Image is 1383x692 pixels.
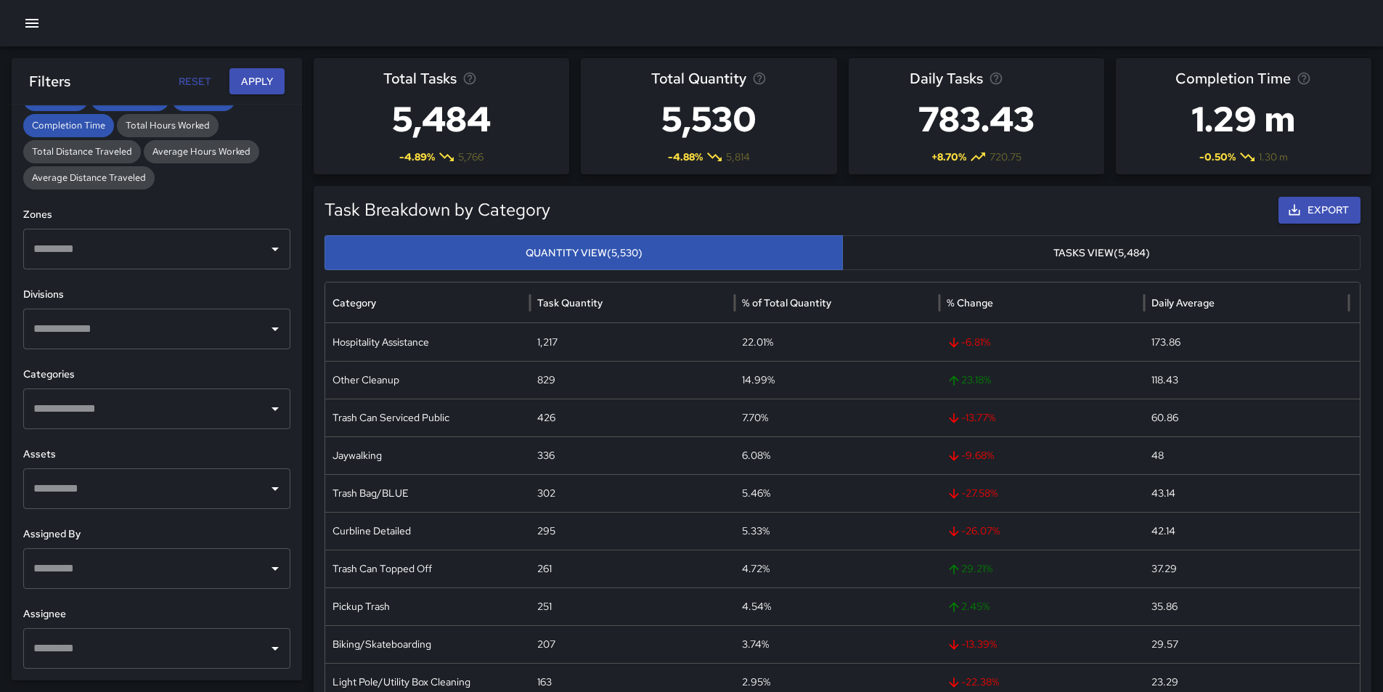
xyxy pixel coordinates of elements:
div: Trash Bag/BLUE [325,474,530,512]
h6: Assets [23,447,290,463]
div: 295 [530,512,735,550]
div: Trash Can Topped Off [325,550,530,587]
span: Daily Tasks [910,67,983,90]
div: Total Distance Traveled [23,140,141,163]
span: -0.50 % [1199,150,1236,164]
button: Open [265,399,285,419]
span: Average Distance Traveled [23,171,155,185]
button: Reset [171,68,218,95]
div: 5.33% [735,512,939,550]
div: Completion Time [23,114,114,137]
div: Curbline Detailed [325,512,530,550]
svg: Average time taken to complete tasks in the selected period, compared to the previous period. [1297,71,1311,86]
h6: Zones [23,207,290,223]
button: Apply [229,68,285,95]
span: -13.39 % [947,626,1137,663]
span: 5,766 [458,150,484,164]
svg: Total number of tasks in the selected period, compared to the previous period. [462,71,477,86]
button: Quantity View(5,530) [325,235,843,271]
span: 1.30 m [1259,150,1288,164]
div: Task Quantity [537,296,603,309]
span: 5,814 [726,150,750,164]
span: + 8.70 % [931,150,966,164]
span: -4.88 % [668,150,703,164]
div: Total Hours Worked [117,114,219,137]
span: -6.81 % [947,324,1137,361]
div: 48 [1144,436,1349,474]
div: 1,217 [530,323,735,361]
div: 426 [530,399,735,436]
div: 302 [530,474,735,512]
span: Total Quantity [651,67,746,90]
div: 7.70% [735,399,939,436]
div: 173.86 [1144,323,1349,361]
div: 261 [530,550,735,587]
span: Total Hours Worked [117,118,219,133]
div: 35.86 [1144,587,1349,625]
svg: Total task quantity in the selected period, compared to the previous period. [752,71,767,86]
span: Completion Time [1175,67,1291,90]
div: % of Total Quantity [742,296,831,309]
div: 118.43 [1144,361,1349,399]
span: -13.77 % [947,399,1137,436]
h6: Assigned By [23,526,290,542]
div: 29.57 [1144,625,1349,663]
button: Export [1278,197,1360,224]
div: 22.01% [735,323,939,361]
span: Completion Time [23,118,114,133]
span: Total Distance Traveled [23,144,141,159]
span: 720.75 [990,150,1021,164]
div: Other Cleanup [325,361,530,399]
h3: 5,530 [651,90,767,148]
h6: Assignee [23,606,290,622]
div: 4.72% [735,550,939,587]
div: Pickup Trash [325,587,530,625]
div: 4.54% [735,587,939,625]
div: 336 [530,436,735,474]
div: 14.99% [735,361,939,399]
span: 23.18 % [947,362,1137,399]
span: 2.45 % [947,588,1137,625]
div: Average Hours Worked [144,140,259,163]
div: Biking/Skateboarding [325,625,530,663]
button: Open [265,319,285,339]
span: Total Tasks [383,67,457,90]
div: 43.14 [1144,474,1349,512]
div: 6.08% [735,436,939,474]
span: 29.21 % [947,550,1137,587]
button: Open [265,558,285,579]
svg: Average number of tasks per day in the selected period, compared to the previous period. [989,71,1003,86]
div: 42.14 [1144,512,1349,550]
div: Average Distance Traveled [23,166,155,190]
span: -9.68 % [947,437,1137,474]
span: -26.07 % [947,513,1137,550]
h5: Task Breakdown by Category [325,198,1100,221]
div: 207 [530,625,735,663]
h3: 1.29 m [1175,90,1311,148]
div: Category [333,296,376,309]
h3: 783.43 [910,90,1043,148]
div: 5.46% [735,474,939,512]
div: % Change [947,296,993,309]
div: 251 [530,587,735,625]
span: -27.58 % [947,475,1137,512]
button: Open [265,479,285,499]
div: Hospitality Assistance [325,323,530,361]
h6: Filters [29,70,70,93]
h6: Categories [23,367,290,383]
h3: 5,484 [383,90,499,148]
button: Open [265,239,285,259]
div: Daily Average [1151,296,1215,309]
button: Open [265,638,285,659]
div: 37.29 [1144,550,1349,587]
span: -4.89 % [399,150,435,164]
div: Trash Can Serviced Public [325,399,530,436]
div: 829 [530,361,735,399]
span: Average Hours Worked [144,144,259,159]
div: Jaywalking [325,436,530,474]
div: 3.74% [735,625,939,663]
h6: Divisions [23,287,290,303]
button: Tasks View(5,484) [842,235,1360,271]
div: 60.86 [1144,399,1349,436]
